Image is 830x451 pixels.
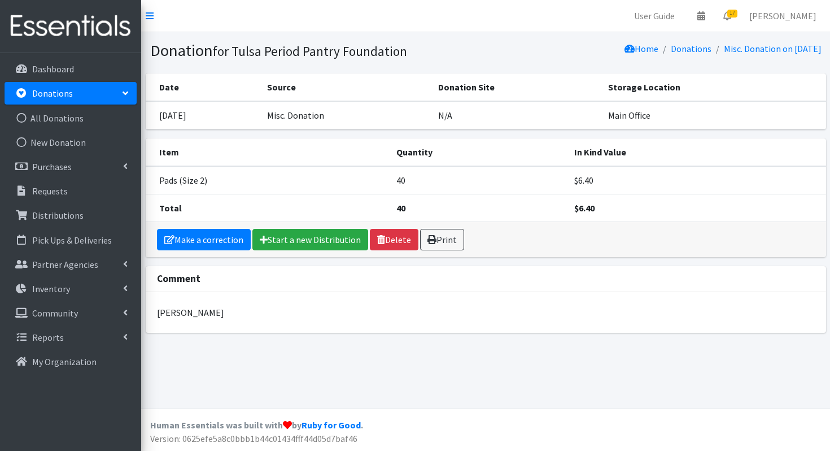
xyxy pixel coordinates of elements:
td: [DATE] [146,101,261,129]
img: HumanEssentials [5,7,137,45]
a: [PERSON_NAME] [740,5,825,27]
strong: $6.40 [574,202,595,214]
p: Dashboard [32,63,74,75]
th: Source [260,73,431,101]
td: N/A [431,101,601,129]
small: for Tulsa Period Pantry Foundation [213,43,407,59]
a: Misc. Donation on [DATE] [724,43,822,54]
a: Make a correction [157,229,251,250]
a: Delete [370,229,418,250]
th: Donation Site [431,73,601,101]
p: Requests [32,185,68,197]
p: Partner Agencies [32,259,98,270]
a: Donations [671,43,711,54]
strong: 40 [396,202,405,214]
a: Print [420,229,464,250]
a: Inventory [5,277,137,300]
strong: Total [159,202,182,214]
p: Inventory [32,283,70,294]
span: Version: 0625efe5a8c0bbb1b44c01434fff44d05d7baf46 [150,433,357,444]
a: Ruby for Good [302,419,361,431]
a: Donations [5,82,137,105]
a: Dashboard [5,58,137,80]
td: 40 [390,166,567,194]
a: Purchases [5,155,137,178]
th: Storage Location [601,73,826,101]
p: Distributions [32,210,84,221]
a: All Donations [5,107,137,129]
th: Quantity [390,138,567,166]
a: Community [5,302,137,324]
th: In Kind Value [567,138,826,166]
a: 17 [714,5,740,27]
td: $6.40 [567,166,826,194]
a: Requests [5,180,137,202]
td: Misc. Donation [260,101,431,129]
td: Pads (Size 2) [146,166,390,194]
a: User Guide [625,5,684,27]
a: Pick Ups & Deliveries [5,229,137,251]
p: Community [32,307,78,319]
p: My Organization [32,356,97,367]
strong: Comment [157,272,200,285]
p: Purchases [32,161,72,172]
strong: Human Essentials was built with by . [150,419,363,431]
p: Reports [32,332,64,343]
a: Start a new Distribution [252,229,368,250]
span: 17 [727,10,737,18]
a: My Organization [5,350,137,373]
th: Date [146,73,261,101]
a: Home [624,43,658,54]
h1: Donation [150,41,482,60]
td: Main Office [601,101,826,129]
p: Pick Ups & Deliveries [32,235,112,246]
th: Item [146,138,390,166]
a: Distributions [5,204,137,227]
p: Donations [32,88,73,99]
p: [PERSON_NAME] [157,306,814,319]
a: Reports [5,326,137,349]
a: New Donation [5,131,137,154]
a: Partner Agencies [5,253,137,276]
